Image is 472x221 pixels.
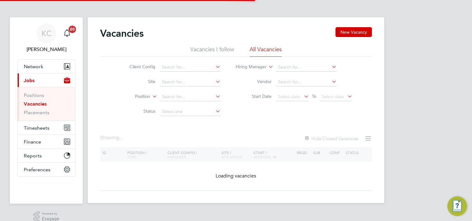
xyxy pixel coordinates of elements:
button: Jobs [18,73,75,87]
label: Status [120,108,155,114]
li: Vacancies I follow [190,46,234,57]
a: Positions [24,92,44,98]
label: Hiring Manager [231,64,266,70]
span: Timesheets [24,125,49,131]
span: Network [24,64,43,69]
div: Jobs [18,87,75,121]
a: 20 [61,23,73,43]
button: Engage Resource Center [447,196,467,216]
input: Search for... [276,63,337,72]
button: Timesheets [18,121,75,135]
label: Start Date [236,94,272,99]
label: Vendor [236,79,272,84]
span: Select date [278,94,300,99]
a: KC[PERSON_NAME] [17,23,75,53]
span: Preferences [24,167,50,173]
label: Client Config [120,64,155,69]
h2: Vacancies [100,27,144,40]
button: Preferences [18,163,75,176]
button: Finance [18,135,75,148]
div: Showing [100,135,124,141]
button: Reports [18,149,75,162]
span: Jobs [24,77,35,83]
label: Site [120,79,155,84]
input: Search for... [160,78,221,86]
li: All Vacancies [250,46,282,57]
span: Finance [24,139,41,145]
img: fastbook-logo-retina.png [18,183,75,193]
span: Reports [24,153,42,159]
label: Position [115,94,150,100]
span: 20 [69,26,76,33]
a: Placements [24,110,49,115]
span: Powered by [42,211,59,216]
input: Select one [160,107,221,116]
a: Go to home page [17,183,75,193]
span: ... [119,135,123,141]
span: Karen Chatfield [17,46,75,53]
a: Vacancies [24,101,47,107]
input: Search for... [160,63,221,72]
input: Search for... [276,78,337,86]
button: Network [18,60,75,73]
input: Search for... [160,93,221,101]
label: Hide Closed Vacancies [304,136,358,141]
span: Select date [322,94,344,99]
button: New Vacancy [335,27,372,37]
span: KC [41,29,52,37]
nav: Main navigation [10,17,83,204]
span: To [310,92,318,100]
